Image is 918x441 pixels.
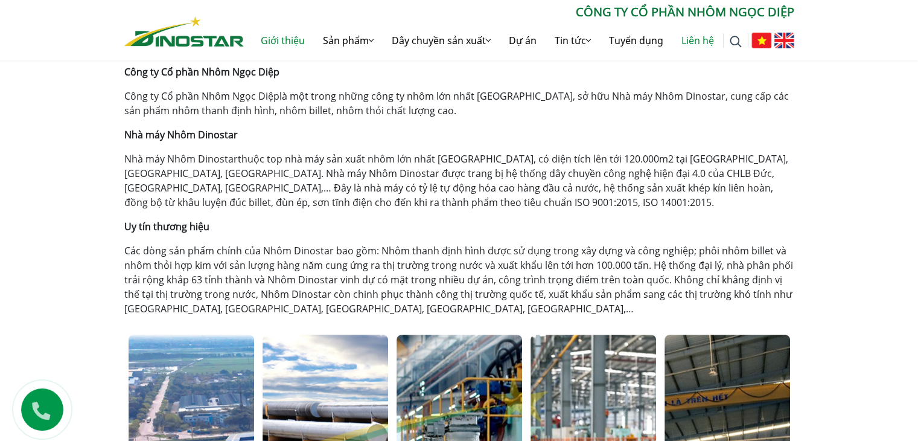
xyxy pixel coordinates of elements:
[252,21,314,60] a: Giới thiệu
[751,33,771,48] img: Tiếng Việt
[124,89,794,118] p: là một trong những công ty nhôm lớn nhất [GEOGRAPHIC_DATA], sở hữu Nhà máy Nhôm Dinostar, cung cấ...
[383,21,500,60] a: Dây chuyền sản xuất
[124,152,238,166] a: Nhà máy Nhôm Dinostar
[672,21,723,60] a: Liên hệ
[124,243,794,316] p: Các dòng sản phẩm chính của Nhôm Dinostar bao gồm: Nhôm thanh định hình được sử dụng trong xây dự...
[124,220,209,233] strong: Uy tín thương hiệu
[244,3,794,21] p: CÔNG TY CỔ PHẦN NHÔM NGỌC DIỆP
[124,65,279,79] strong: Công ty Cổ phần Nhôm Ngọc Diệp
[124,152,794,210] p: thuộc top nhà máy sản xuất nhôm lớn nhất [GEOGRAPHIC_DATA], có diện tích lên tới 120.000m2 tại [G...
[600,21,672,60] a: Tuyển dụng
[730,36,742,48] img: search
[774,33,794,48] img: English
[124,89,279,103] a: Công ty Cổ phần Nhôm Ngọc Diệp
[314,21,383,60] a: Sản phẩm
[500,21,546,60] a: Dự án
[546,21,600,60] a: Tin tức
[124,16,244,47] img: Nhôm Dinostar
[124,128,238,141] strong: Nhà máy Nhôm Dinostar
